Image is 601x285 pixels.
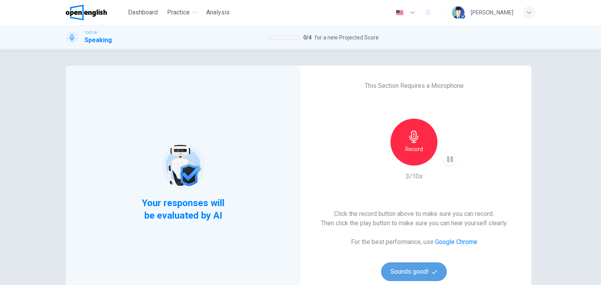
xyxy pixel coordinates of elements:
img: Profile picture [452,6,464,19]
h6: Record [405,144,423,154]
h1: Speaking [85,36,112,45]
span: for a new Projected Score [315,33,379,42]
button: Sounds good! [381,262,447,281]
div: [PERSON_NAME] [471,8,513,17]
button: Analysis [203,5,233,20]
button: Practice [164,5,200,20]
a: OpenEnglish logo [66,5,125,20]
button: Record [390,119,437,166]
span: 0 / 4 [303,33,311,42]
button: Dashboard [125,5,161,20]
span: Dashboard [128,8,158,17]
img: robot icon [158,141,208,190]
span: Your responses will be evaluated by AI [136,197,231,222]
h6: This Section Requires a Microphone [365,81,464,91]
span: Practice [167,8,190,17]
h6: For the best performance, use [351,237,477,247]
img: OpenEnglish logo [66,5,107,20]
h6: Click the record button above to make sure you can record. Then click the play button to make sur... [321,209,507,228]
img: en [395,10,405,16]
a: Google Chrome [435,238,477,246]
h6: 3/10s [406,172,423,181]
span: TOEFL® [85,30,97,36]
span: Analysis [206,8,230,17]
